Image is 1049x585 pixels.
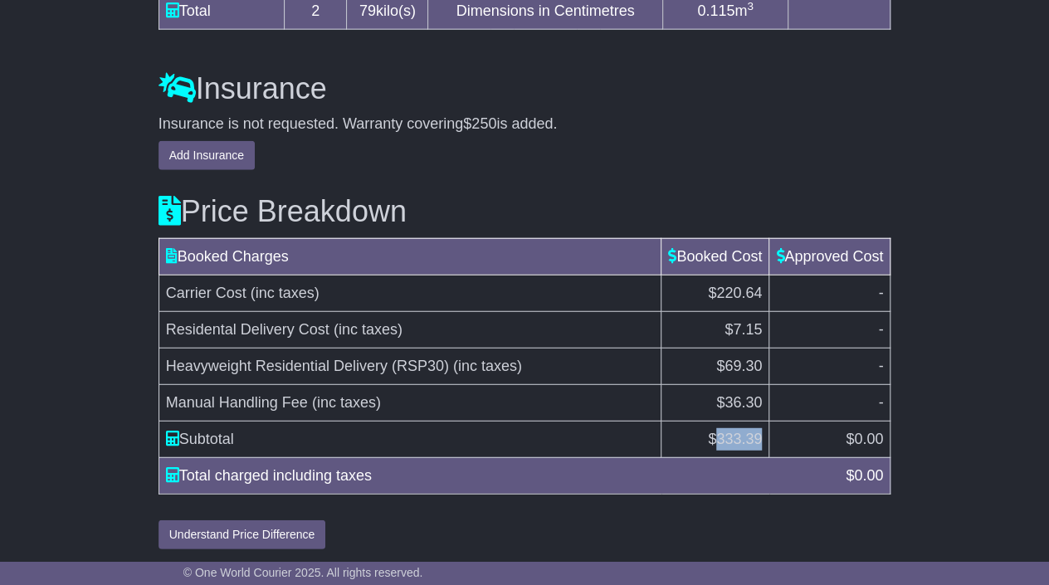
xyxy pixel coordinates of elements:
button: Understand Price Difference [159,520,326,549]
span: 0.00 [854,467,883,484]
div: Insurance is not requested. Warranty covering is added. [159,115,891,134]
td: Booked Cost [661,238,769,275]
h3: Insurance [159,72,891,105]
button: Add Insurance [159,141,255,170]
span: (inc taxes) [251,285,320,301]
div: $ [837,465,891,487]
span: $69.30 [716,358,762,374]
span: © One World Courier 2025. All rights reserved. [183,566,423,579]
span: Carrier Cost [166,285,246,301]
td: Approved Cost [769,238,890,275]
span: - [878,321,883,338]
h3: Price Breakdown [159,195,891,228]
span: - [878,394,883,411]
td: Booked Charges [159,238,661,275]
span: 0.00 [854,431,883,447]
span: 0.115 [697,2,734,19]
span: $36.30 [716,394,762,411]
td: Subtotal [159,421,661,457]
span: $7.15 [725,321,762,338]
td: $ [769,421,890,457]
span: Heavyweight Residential Delivery (RSP30) [166,358,449,374]
span: $220.64 [708,285,762,301]
span: Residental Delivery Cost [166,321,329,338]
span: (inc taxes) [312,394,381,411]
span: $250 [463,115,496,132]
td: $ [661,421,769,457]
span: (inc taxes) [334,321,403,338]
span: Manual Handling Fee [166,394,308,411]
span: - [878,285,883,301]
span: 79 [359,2,376,19]
div: Total charged including taxes [158,465,838,487]
span: (inc taxes) [453,358,522,374]
span: 333.39 [716,431,762,447]
span: - [878,358,883,374]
